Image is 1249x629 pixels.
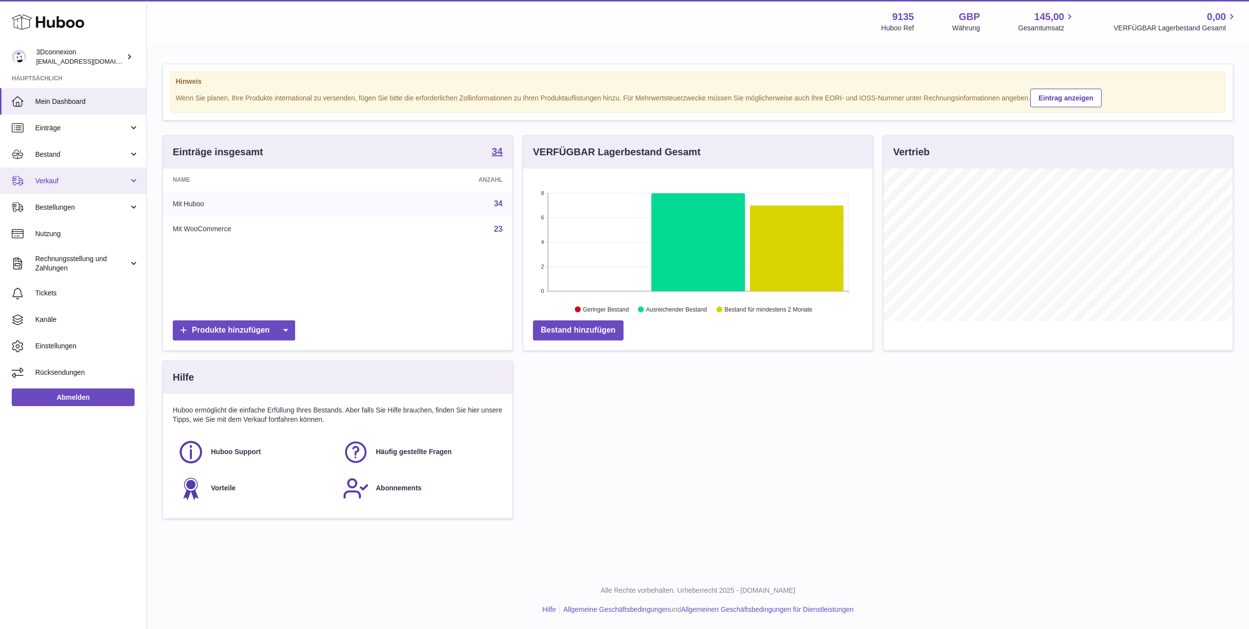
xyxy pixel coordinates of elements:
[35,315,139,324] span: Kanäle
[1207,10,1226,24] span: 0,00
[35,229,139,239] span: Nutzung
[155,586,1241,595] p: Alle Rechte vorbehalten. Urheberrecht 2025 - [DOMAIN_NAME]
[173,406,503,424] p: Huboo ermöglicht die einfache Erfüllung Ihres Bestands. Aber falls Sie Hilfe brauchen, finden Sie...
[173,320,295,340] a: Produkte hinzufügen
[35,150,129,159] span: Bestand
[492,146,503,158] a: 34
[541,239,544,245] text: 4
[541,215,544,220] text: 6
[163,191,387,217] td: Mit Huboo
[1113,10,1237,33] a: 0,00 VERFÜGBAR Lagerbestand Gesamt
[176,87,1220,107] div: Wenn Sie planen, Ihre Produkte international zu versenden, fügen Sie bitte die erforderlichen Zol...
[952,24,980,33] div: Währung
[892,10,914,24] strong: 9135
[881,24,914,33] div: Huboo Ref
[211,484,235,493] span: Vorteile
[724,306,812,313] text: Bestand für mindestens 2 Monate
[583,306,629,313] text: Geringer Bestand
[36,57,144,65] span: [EMAIL_ADDRESS][DOMAIN_NAME]
[35,123,129,133] span: Einträge
[563,605,670,613] a: Allgemeine Geschäftsbedingungen
[494,225,503,233] a: 23
[35,289,139,298] span: Tickets
[1113,24,1237,33] span: VERFÜGBAR Lagerbestand Gesamt
[35,203,129,212] span: Bestellungen
[542,605,556,613] a: Hilfe
[893,145,929,159] h3: Vertrieb
[959,10,980,24] strong: GBP
[173,371,194,384] h3: Hilfe
[176,77,1220,86] strong: Hinweis
[646,306,707,313] text: Ausreichender Bestand
[12,388,135,406] a: Abmelden
[541,288,544,294] text: 0
[178,475,333,502] a: Vorteile
[35,368,139,377] span: Rücksendungen
[1018,10,1075,33] a: 145,00 Gesamtumsatz
[681,605,854,613] a: Allgemeinen Geschäftsbedingungen für Dienstleistungen
[163,169,387,191] th: Name
[1034,10,1064,24] span: 145,00
[1030,89,1102,107] a: Eintrag anzeigen
[533,320,624,340] a: Bestand hinzufügen
[387,169,512,191] th: Anzahl
[173,145,263,159] h3: Einträge insgesamt
[376,484,421,493] span: Abonnements
[211,447,261,457] span: Huboo Support
[36,48,124,66] div: 3Dconnexion
[560,605,854,614] li: und
[541,264,544,269] text: 2
[492,146,503,156] strong: 34
[163,217,387,242] td: Mit WooCommerce
[343,475,498,502] a: Abonnements
[35,341,139,351] span: Einstellungen
[35,97,139,106] span: Mein Dashboard
[35,176,129,186] span: Verkauf
[12,49,26,64] img: order_eu@3dconnexion.com
[1018,24,1075,33] span: Gesamtumsatz
[494,199,503,208] a: 34
[35,254,129,273] span: Rechnungsstellung und Zahlungen
[541,190,544,196] text: 8
[343,439,498,465] a: Häufig gestellte Fragen
[178,439,333,465] a: Huboo Support
[533,145,700,159] h3: VERFÜGBAR Lagerbestand Gesamt
[376,447,452,457] span: Häufig gestellte Fragen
